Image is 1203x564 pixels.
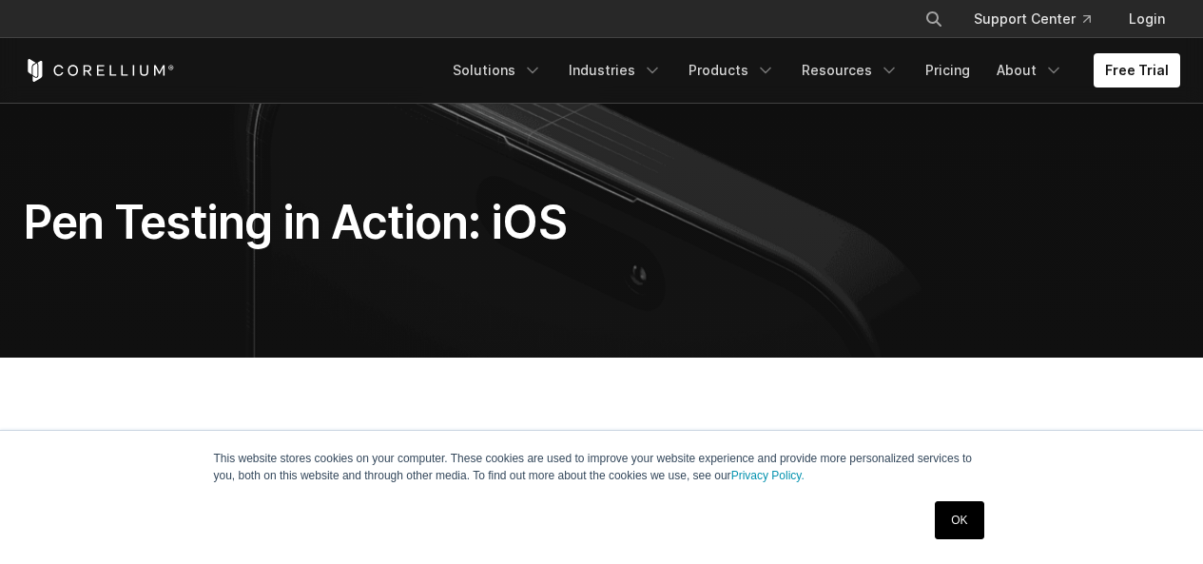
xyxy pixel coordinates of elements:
a: Corellium Home [24,59,175,82]
p: This website stores cookies on your computer. These cookies are used to improve your website expe... [214,450,990,484]
a: About [985,53,1075,88]
a: Products [677,53,786,88]
a: Login [1114,2,1180,36]
a: Industries [557,53,673,88]
button: Search [917,2,951,36]
a: Resources [790,53,910,88]
a: Privacy Policy. [731,469,805,482]
a: Solutions [441,53,553,88]
a: OK [935,501,983,539]
div: Navigation Menu [902,2,1180,36]
a: Pricing [914,53,981,88]
a: Free Trial [1094,53,1180,88]
h1: Pen Testing in Action: iOS [24,194,782,251]
div: Navigation Menu [441,53,1180,88]
a: Support Center [959,2,1106,36]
